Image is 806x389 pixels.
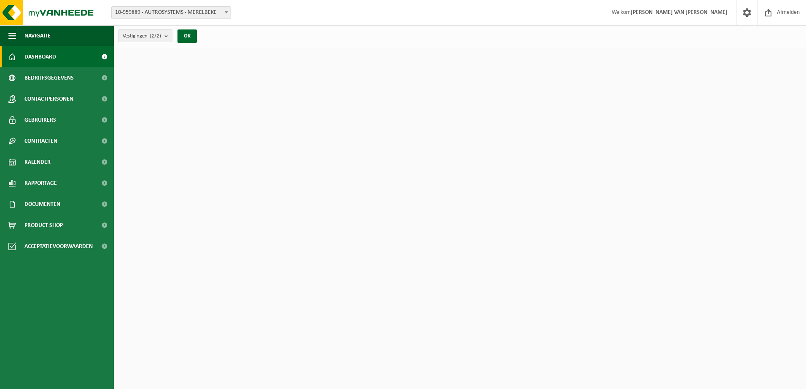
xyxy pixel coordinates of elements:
[24,173,57,194] span: Rapportage
[631,9,728,16] strong: [PERSON_NAME] VAN [PERSON_NAME]
[112,7,231,19] span: 10-959889 - AUTROSYSTEMS - MERELBEKE
[24,46,56,67] span: Dashboard
[177,29,197,43] button: OK
[111,6,231,19] span: 10-959889 - AUTROSYSTEMS - MERELBEKE
[24,25,51,46] span: Navigatie
[24,215,63,236] span: Product Shop
[24,236,93,257] span: Acceptatievoorwaarden
[118,29,172,42] button: Vestigingen(2/2)
[24,131,57,152] span: Contracten
[24,152,51,173] span: Kalender
[24,109,56,131] span: Gebruikers
[123,30,161,43] span: Vestigingen
[24,67,74,88] span: Bedrijfsgegevens
[150,33,161,39] count: (2/2)
[24,194,60,215] span: Documenten
[24,88,73,109] span: Contactpersonen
